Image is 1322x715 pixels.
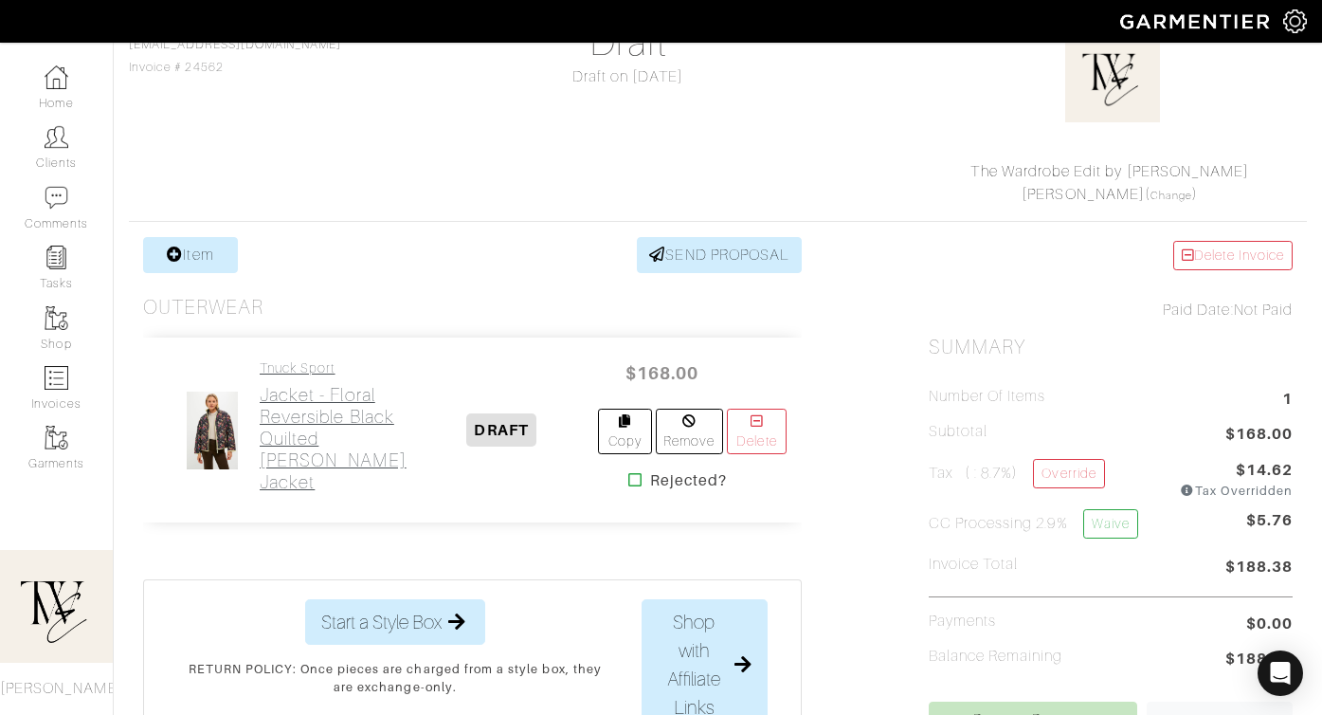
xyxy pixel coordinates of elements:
[1225,556,1293,581] span: $188.38
[727,409,787,454] a: Delete
[929,648,1063,666] h5: Balance Remaining
[1180,482,1293,500] div: Tax Overridden
[45,65,68,89] img: dashboard-icon-dbcd8f5a0b271acd01030246c82b418ddd0df26cd7fceb0bd07c9910d44c42f6.png
[1225,648,1293,673] span: $188.38
[1258,651,1303,696] div: Open Intercom Messenger
[45,246,68,269] img: reminder-icon-8004d30b9f0a5d33ae49ab947aed9ed385cf756f9e5892f1edd6e32f2345188e.png
[445,20,809,65] h1: Draft
[45,306,68,330] img: garments-icon-b7da505a4dc4fd61783c78ac3ca0ef83fa9d6f193b1c9dc38574b1d14d53ca28.png
[1033,459,1104,488] a: Override
[1022,186,1145,203] a: [PERSON_NAME]
[929,388,1046,406] h5: Number of Items
[445,65,809,88] div: Draft on [DATE]
[321,608,442,636] span: Start a Style Box
[1111,5,1283,38] img: garmentier-logo-header-white-b43fb05a5012e4ada735d5af1a66efaba907eab6374d6393d1fbf88cb4ef424d.png
[929,613,996,631] h5: Payments
[929,556,1019,574] h5: Invoice Total
[656,409,723,454] a: Remove
[1065,27,1160,122] img: o88SwH9y4G5nFsDJTsWZPGJH.png
[178,660,612,696] p: RETURN POLICY: Once pieces are charged from a style box, they are exchange-only.
[650,469,727,492] strong: Rejected?
[929,336,1293,359] h2: Summary
[929,423,987,441] h5: Subtotal
[1163,302,1234,319] span: Paid Date:
[45,426,68,449] img: garments-icon-b7da505a4dc4fd61783c78ac3ca0ef83fa9d6f193b1c9dc38574b1d14d53ca28.png
[45,366,68,390] img: orders-icon-0abe47150d42831381b5fb84f609e132dff9fe21cb692f30cb5eec754e2cba89.png
[143,296,263,320] h3: Outerwear
[1246,613,1293,635] span: $0.00
[606,353,719,394] span: $168.00
[305,599,485,645] button: Start a Style Box
[129,38,341,51] a: [EMAIL_ADDRESS][DOMAIN_NAME]
[637,237,802,273] a: SEND PROPOSAL
[186,391,240,470] img: B54ASNg5QVg8YUPeKZRk6mbL
[260,384,407,493] h2: Jacket - Floral Reversible Black Quilted [PERSON_NAME] Jacket
[936,160,1284,206] div: ( )
[260,360,407,493] a: Tnuck Sport Jacket - FloralReversible Black Quilted [PERSON_NAME] Jacket
[1283,9,1307,33] img: gear-icon-white-bd11855cb880d31180b6d7d6211b90ccbf57a29d726f0c71d8c61bd08dd39cc2.png
[970,163,1249,180] a: The Wardrobe Edit by [PERSON_NAME]
[129,38,341,74] span: Invoice # 24562
[929,509,1138,539] h5: CC Processing 2.9%
[45,125,68,149] img: clients-icon-6bae9207a08558b7cb47a8932f037763ab4055f8c8b6bfacd5dc20c3e0201464.png
[45,186,68,210] img: comment-icon-a0a6a9ef722e966f86d9cbdc48e553b5cf19dbc54f86b18d962a5391bc8f6eb6.png
[1150,190,1192,201] a: Change
[1246,509,1293,546] span: $5.76
[1236,459,1293,482] span: $14.62
[598,409,652,454] a: Copy
[929,299,1293,321] div: Not Paid
[1173,241,1293,270] a: Delete Invoice
[1225,423,1293,449] span: $168.00
[466,413,535,447] span: DRAFT
[1083,509,1138,539] a: Waive
[143,237,238,273] a: Item
[929,459,1105,492] h5: Tax ( : 8.7%)
[260,360,407,376] h4: Tnuck Sport
[1282,388,1293,413] span: 1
